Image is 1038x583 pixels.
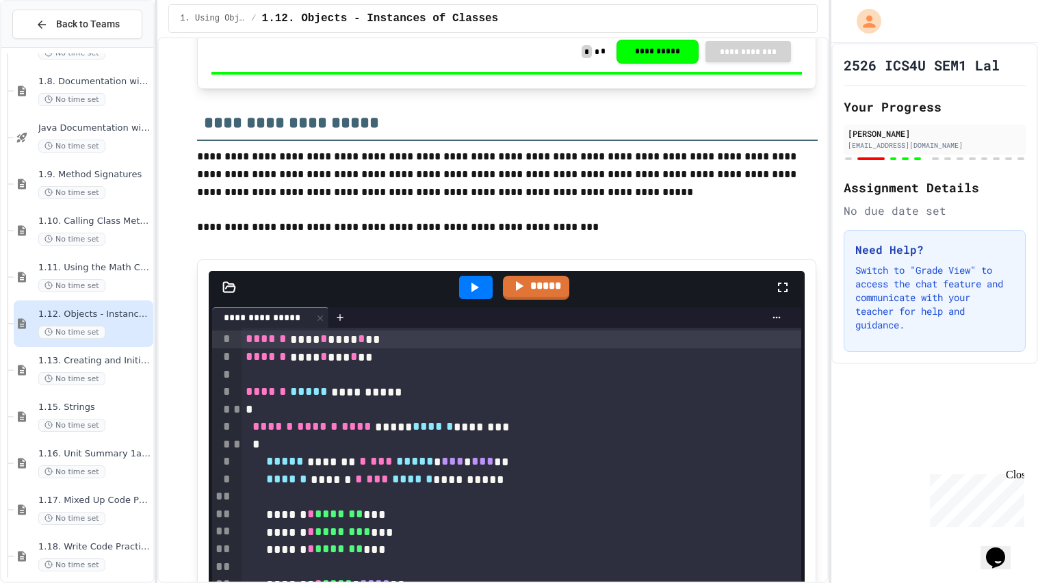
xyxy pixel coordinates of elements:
[38,169,151,181] span: 1.9. Method Signatures
[38,495,151,506] span: 1.17. Mixed Up Code Practice 1.1-1.6
[38,402,151,413] span: 1.15. Strings
[38,76,151,88] span: 1.8. Documentation with Comments and Preconditions
[38,541,151,553] span: 1.18. Write Code Practice 1.1-1.6
[38,448,151,460] span: 1.16. Unit Summary 1a (1.1-1.6)
[844,178,1026,197] h2: Assignment Details
[251,13,256,24] span: /
[38,419,105,432] span: No time set
[12,10,142,39] button: Back to Teams
[38,465,105,478] span: No time set
[38,140,105,153] span: No time set
[38,47,105,60] span: No time set
[38,558,105,571] span: No time set
[262,10,499,27] span: 1.12. Objects - Instances of Classes
[848,127,1022,140] div: [PERSON_NAME]
[180,13,246,24] span: 1. Using Objects and Methods
[38,279,105,292] span: No time set
[855,242,1014,258] h3: Need Help?
[56,17,120,31] span: Back to Teams
[842,5,885,37] div: My Account
[844,55,1000,75] h1: 2526 ICS4U SEM1 Lal
[844,203,1026,219] div: No due date set
[38,372,105,385] span: No time set
[38,262,151,274] span: 1.11. Using the Math Class
[38,233,105,246] span: No time set
[38,122,151,134] span: Java Documentation with Comments - Topic 1.8
[38,512,105,525] span: No time set
[38,216,151,227] span: 1.10. Calling Class Methods
[38,355,151,367] span: 1.13. Creating and Initializing Objects: Constructors
[38,186,105,199] span: No time set
[5,5,94,87] div: Chat with us now!Close
[855,263,1014,332] p: Switch to "Grade View" to access the chat feature and communicate with your teacher for help and ...
[38,326,105,339] span: No time set
[844,97,1026,116] h2: Your Progress
[981,528,1024,569] iframe: chat widget
[38,93,105,106] span: No time set
[38,309,151,320] span: 1.12. Objects - Instances of Classes
[924,469,1024,527] iframe: chat widget
[848,140,1022,151] div: [EMAIL_ADDRESS][DOMAIN_NAME]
